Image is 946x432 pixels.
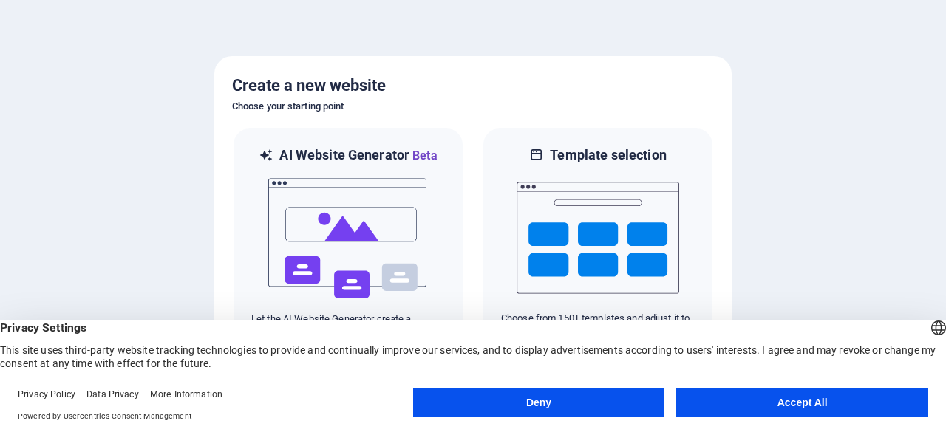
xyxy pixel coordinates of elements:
img: ai [267,165,429,312]
p: Choose from 150+ templates and adjust it to you needs. [501,312,695,338]
h6: Choose your starting point [232,97,714,115]
h6: Template selection [550,146,666,164]
h6: AI Website Generator [279,146,437,165]
h5: Create a new website [232,74,714,97]
p: Let the AI Website Generator create a website based on your input. [251,312,445,339]
span: Beta [409,148,438,162]
div: AI Website GeneratorBetaaiLet the AI Website Generator create a website based on your input. [232,127,464,358]
div: Template selectionChoose from 150+ templates and adjust it to you needs. [482,127,714,358]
